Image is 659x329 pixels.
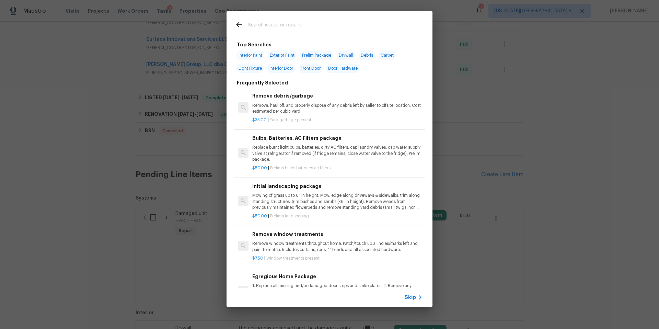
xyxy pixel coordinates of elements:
span: Interior Paint [236,50,264,60]
h6: Bulbs, Batteries, AC Filters package [252,134,423,142]
p: | [252,256,423,261]
h6: Remove debris/garbage [252,92,423,100]
span: Door Hardware [326,64,360,73]
span: Prelim Package [300,50,333,60]
input: Search issues or repairs [248,21,393,31]
h6: Egregious Home Package [252,273,423,280]
span: Carpet [379,50,396,60]
p: Remove window treatments throughout home. Patch/touch up all holes/marks left and paint to match.... [252,241,423,252]
span: Light Fixture [236,64,264,73]
p: Remove, haul off, and properly dispose of any debris left by seller to offsite location. Cost est... [252,103,423,114]
h6: Remove window treatments [252,230,423,238]
span: Window treatments present [266,256,320,260]
p: | [252,213,423,219]
span: $50.00 [252,214,267,218]
span: Interior Door [267,64,295,73]
span: $7.50 [252,256,263,260]
span: $50.00 [252,166,267,170]
span: Yard garbage present [270,118,311,122]
p: 1. Replace all missing and/or damaged door stops and strike plates. 2. Remove any broken or damag... [252,283,423,300]
p: Mowing of grass up to 6" in height. Mow, edge along driveways & sidewalks, trim along standing st... [252,193,423,210]
span: Front Door [299,64,323,73]
p: | [252,165,423,171]
h6: Top Searches [237,41,271,48]
span: Drywall [337,50,355,60]
p: | [252,117,423,123]
h6: Initial landscaping package [252,182,423,190]
span: Prelims landscaping [270,214,309,218]
h6: Frequently Selected [237,79,288,87]
span: Exterior Paint [268,50,297,60]
span: Skip [404,294,416,301]
span: $35.00 [252,118,267,122]
span: Prelims bulbs batteries ac filters [270,166,331,170]
p: Replace burnt light bulbs, batteries, dirty AC filters, cap laundry valves, cap water supply valv... [252,145,423,162]
span: Debris [359,50,375,60]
